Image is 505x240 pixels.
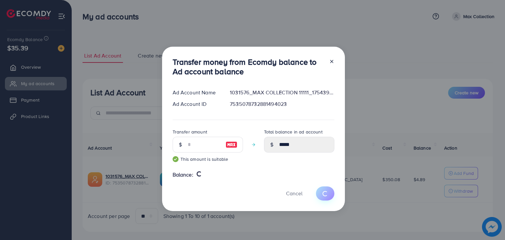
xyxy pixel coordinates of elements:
[167,89,225,96] div: Ad Account Name
[167,100,225,108] div: Ad Account ID
[173,171,193,179] span: Balance:
[226,141,237,149] img: image
[225,89,339,96] div: 1031576_MAX COLLECTION 11111_1754397364319
[278,186,311,201] button: Cancel
[173,156,243,162] small: This amount is suitable
[173,129,207,135] label: Transfer amount
[286,190,302,197] span: Cancel
[173,57,324,76] h3: Transfer money from Ecomdy balance to Ad account balance
[264,129,323,135] label: Total balance in ad account
[225,100,339,108] div: 7535078732881494023
[173,156,179,162] img: guide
